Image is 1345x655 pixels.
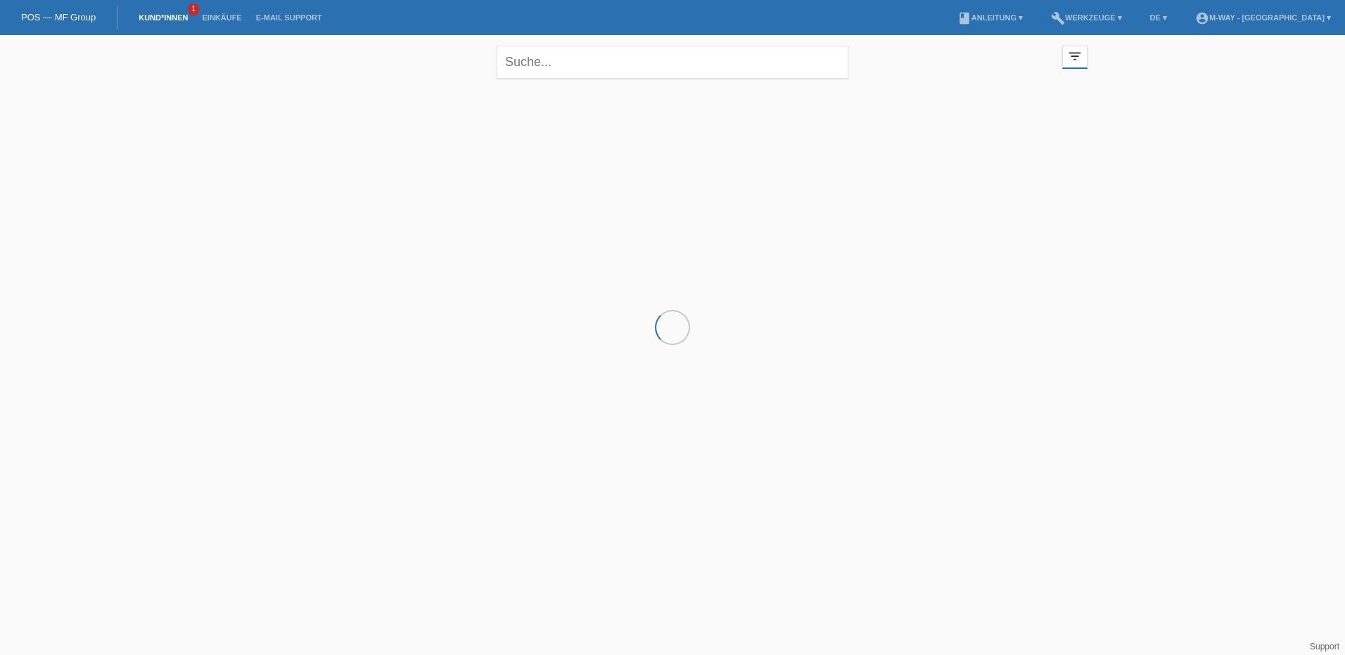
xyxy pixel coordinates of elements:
i: account_circle [1195,11,1209,25]
span: 1 [188,4,199,15]
a: E-Mail Support [249,13,329,22]
a: Kund*innen [132,13,195,22]
a: account_circlem-way - [GEOGRAPHIC_DATA] ▾ [1188,13,1338,22]
a: Support [1310,642,1339,651]
i: build [1051,11,1065,25]
i: filter_list [1067,48,1083,64]
a: buildWerkzeuge ▾ [1044,13,1129,22]
i: book [957,11,971,25]
a: Einkäufe [195,13,248,22]
a: POS — MF Group [21,12,96,22]
a: DE ▾ [1143,13,1174,22]
a: bookAnleitung ▾ [950,13,1030,22]
input: Suche... [497,46,848,79]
